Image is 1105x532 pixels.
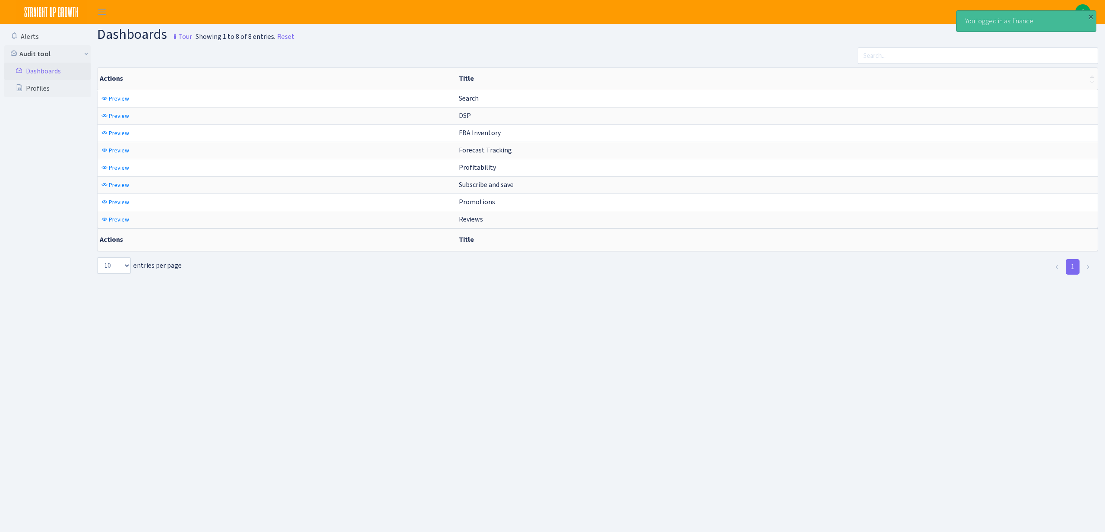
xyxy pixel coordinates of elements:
span: FBA Inventory [459,128,501,137]
span: Preview [109,112,129,120]
th: Actions [98,68,455,90]
a: Profiles [4,80,91,97]
span: Subscribe and save [459,180,514,189]
a: Preview [99,196,131,209]
select: entries per page [97,257,131,274]
label: entries per page [97,257,182,274]
span: Search [459,94,479,103]
h1: Dashboards [97,27,192,44]
a: Alerts [4,28,91,45]
a: Preview [99,92,131,105]
div: × [1086,12,1095,20]
span: Preview [109,198,129,206]
span: Preview [109,146,129,155]
a: f [1075,4,1090,19]
span: Promotions [459,197,495,206]
a: 1 [1066,259,1080,275]
th: Title : activate to sort column ascending [455,68,1098,90]
span: Reviews [459,215,483,224]
a: Reset [277,32,294,42]
img: finance [1075,4,1090,19]
a: Tour [167,25,192,43]
span: Preview [109,181,129,189]
a: Preview [99,178,131,192]
span: Forecast Tracking [459,146,512,155]
span: Preview [109,129,129,137]
span: Preview [109,215,129,224]
span: Preview [109,95,129,103]
a: Preview [99,109,131,123]
th: Actions [98,228,455,251]
button: Toggle navigation [91,5,113,19]
small: Tour [170,29,192,44]
a: Preview [99,144,131,157]
div: You logged in as: finance [957,11,1096,32]
a: Preview [99,213,131,226]
a: Preview [99,161,131,174]
a: Dashboards [4,63,91,80]
th: Title [455,228,1098,251]
a: Audit tool [4,45,91,63]
span: DSP [459,111,471,120]
div: Showing 1 to 8 of 8 entries. [196,32,275,42]
a: Preview [99,127,131,140]
input: Search... [858,47,1098,64]
span: Profitability [459,163,496,172]
span: Preview [109,164,129,172]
